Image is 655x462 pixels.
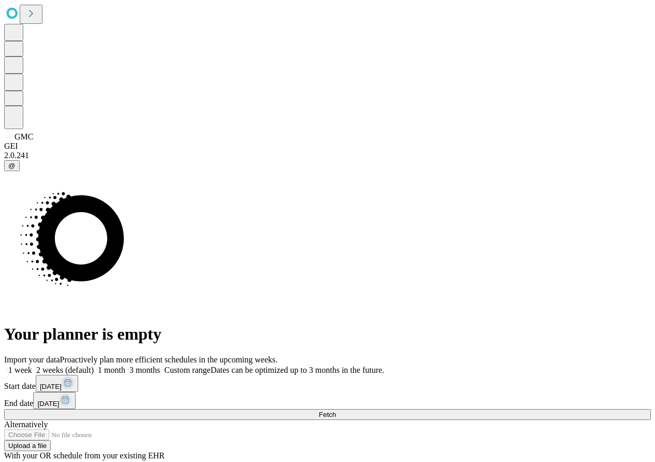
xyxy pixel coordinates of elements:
span: 1 week [8,366,32,374]
span: Dates can be optimized up to 3 months in the future. [211,366,384,374]
span: Fetch [319,411,336,418]
span: [DATE] [40,383,62,390]
div: 2.0.241 [4,151,651,160]
div: Start date [4,375,651,392]
div: GEI [4,142,651,151]
span: @ [8,162,16,170]
span: Custom range [164,366,210,374]
span: Import your data [4,355,60,364]
span: [DATE] [37,400,59,408]
button: [DATE] [33,392,76,409]
button: [DATE] [36,375,78,392]
button: @ [4,160,20,171]
h1: Your planner is empty [4,325,651,344]
button: Fetch [4,409,651,420]
span: Proactively plan more efficient schedules in the upcoming weeks. [60,355,278,364]
span: 1 month [98,366,125,374]
button: Upload a file [4,440,51,451]
span: GMC [14,132,33,141]
span: Alternatively [4,420,48,429]
span: 3 months [129,366,160,374]
div: End date [4,392,651,409]
span: 2 weeks (default) [36,366,94,374]
span: With your OR schedule from your existing EHR [4,451,165,460]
